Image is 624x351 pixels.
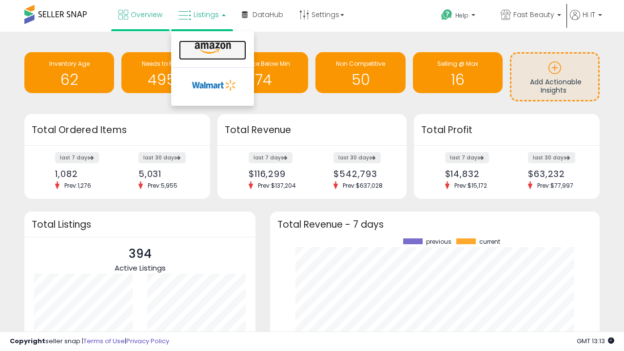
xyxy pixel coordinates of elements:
div: seller snap | | [10,337,169,346]
div: $542,793 [333,169,390,179]
a: Terms of Use [83,336,125,346]
span: previous [426,238,451,245]
label: last 30 days [138,152,186,163]
h3: Total Revenue - 7 days [277,221,592,228]
span: Overview [131,10,162,19]
a: Add Actionable Insights [511,54,598,100]
span: Listings [194,10,219,19]
i: Get Help [441,9,453,21]
strong: Copyright [10,336,45,346]
span: Add Actionable Insights [530,77,582,96]
div: $14,832 [445,169,500,179]
span: Help [455,11,468,19]
a: BB Price Below Min 74 [218,52,308,93]
span: Inventory Age [49,59,90,68]
a: Non Competitive 50 [315,52,405,93]
label: last 30 days [528,152,575,163]
div: $116,299 [249,169,305,179]
p: 394 [115,245,166,263]
a: Help [433,1,492,32]
h3: Total Ordered Items [32,123,203,137]
h1: 74 [223,72,303,88]
label: last 7 days [249,152,292,163]
h1: 4956 [126,72,206,88]
span: Prev: $15,172 [449,181,492,190]
span: Prev: $137,204 [253,181,301,190]
a: Needs to Reprice 4956 [121,52,211,93]
span: Needs to Reprice [142,59,191,68]
a: Inventory Age 62 [24,52,114,93]
div: 1,082 [55,169,110,179]
span: Active Listings [115,263,166,273]
h1: 50 [320,72,400,88]
span: Non Competitive [336,59,385,68]
span: Prev: $77,997 [532,181,578,190]
span: BB Price Below Min [236,59,290,68]
span: current [479,238,500,245]
label: last 30 days [333,152,381,163]
label: last 7 days [55,152,99,163]
span: Prev: 5,955 [143,181,182,190]
div: $63,232 [528,169,583,179]
h3: Total Listings [32,221,248,228]
span: Selling @ Max [437,59,478,68]
span: Fast Beauty [513,10,554,19]
h1: 16 [418,72,498,88]
span: Prev: $637,028 [338,181,388,190]
h3: Total Profit [421,123,592,137]
span: DataHub [253,10,283,19]
span: Prev: 1,276 [59,181,96,190]
div: 5,031 [138,169,193,179]
a: Privacy Policy [126,336,169,346]
a: Selling @ Max 16 [413,52,503,93]
span: 2025-09-14 13:13 GMT [577,336,614,346]
a: Hi IT [570,10,602,32]
h1: 62 [29,72,109,88]
label: last 7 days [445,152,489,163]
span: Hi IT [583,10,595,19]
h3: Total Revenue [225,123,399,137]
